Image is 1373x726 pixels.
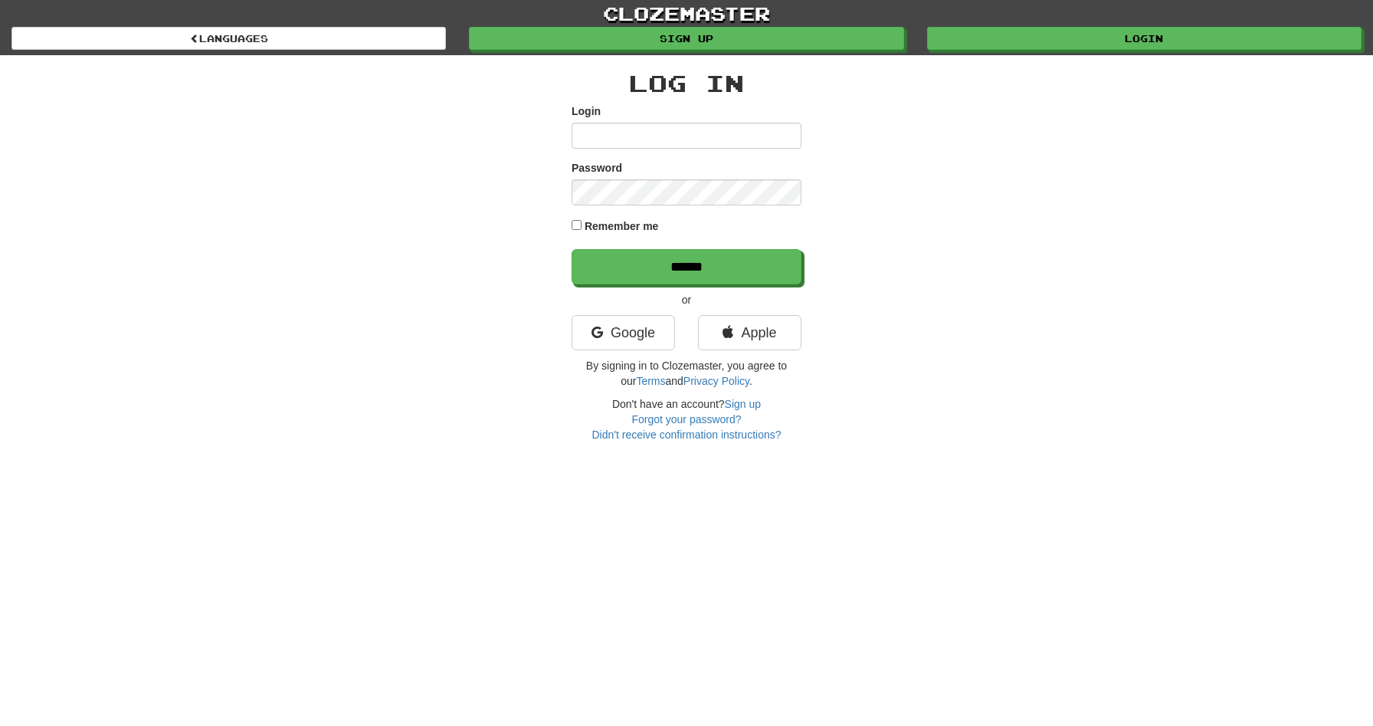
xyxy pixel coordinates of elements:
a: Login [927,27,1362,50]
p: By signing in to Clozemaster, you agree to our and . [572,358,801,389]
a: Privacy Policy [683,375,749,387]
a: Sign up [469,27,903,50]
a: Google [572,315,675,350]
label: Login [572,103,601,119]
a: Apple [698,315,801,350]
h2: Log In [572,71,801,96]
a: Sign up [725,398,761,410]
label: Password [572,160,622,176]
a: Terms [636,375,665,387]
a: Languages [11,27,446,50]
a: Forgot your password? [631,413,741,425]
div: Don't have an account? [572,396,801,442]
p: or [572,292,801,307]
label: Remember me [585,218,659,234]
a: Didn't receive confirmation instructions? [591,429,781,441]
